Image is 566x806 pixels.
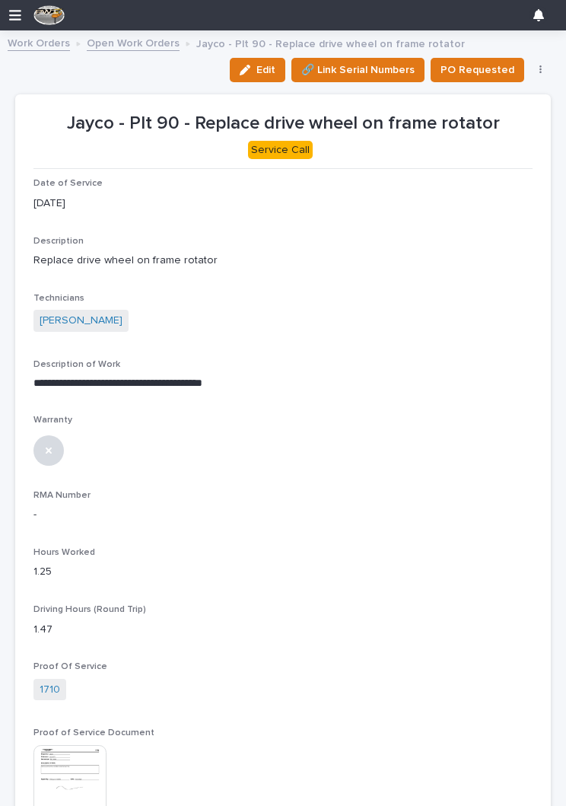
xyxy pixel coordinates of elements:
[291,58,424,82] button: 🔗 Link Serial Numbers
[196,34,465,51] p: Jayco - Plt 90 - Replace drive wheel on frame rotator
[440,61,514,79] span: PO Requested
[33,564,533,580] p: 1.25
[40,682,60,698] a: 1710
[33,622,533,638] p: 1.47
[33,548,95,557] span: Hours Worked
[230,58,285,82] button: Edit
[33,416,72,425] span: Warranty
[431,58,524,82] button: PO Requested
[33,179,103,188] span: Date of Service
[33,662,107,671] span: Proof Of Service
[33,728,154,738] span: Proof of Service Document
[248,141,313,160] div: Service Call
[33,5,65,25] img: F4NWVRlRhyjtPQOJfFs5
[33,294,84,303] span: Technicians
[33,237,84,246] span: Description
[33,196,533,212] p: [DATE]
[33,113,533,135] p: Jayco - Plt 90 - Replace drive wheel on frame rotator
[40,313,122,329] a: [PERSON_NAME]
[301,61,415,79] span: 🔗 Link Serial Numbers
[33,605,146,614] span: Driving Hours (Round Trip)
[33,491,91,500] span: RMA Number
[87,33,180,51] a: Open Work Orders
[33,507,533,523] p: -
[256,63,275,77] span: Edit
[33,360,120,369] span: Description of Work
[33,253,533,269] p: Replace drive wheel on frame rotator
[8,33,70,51] a: Work Orders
